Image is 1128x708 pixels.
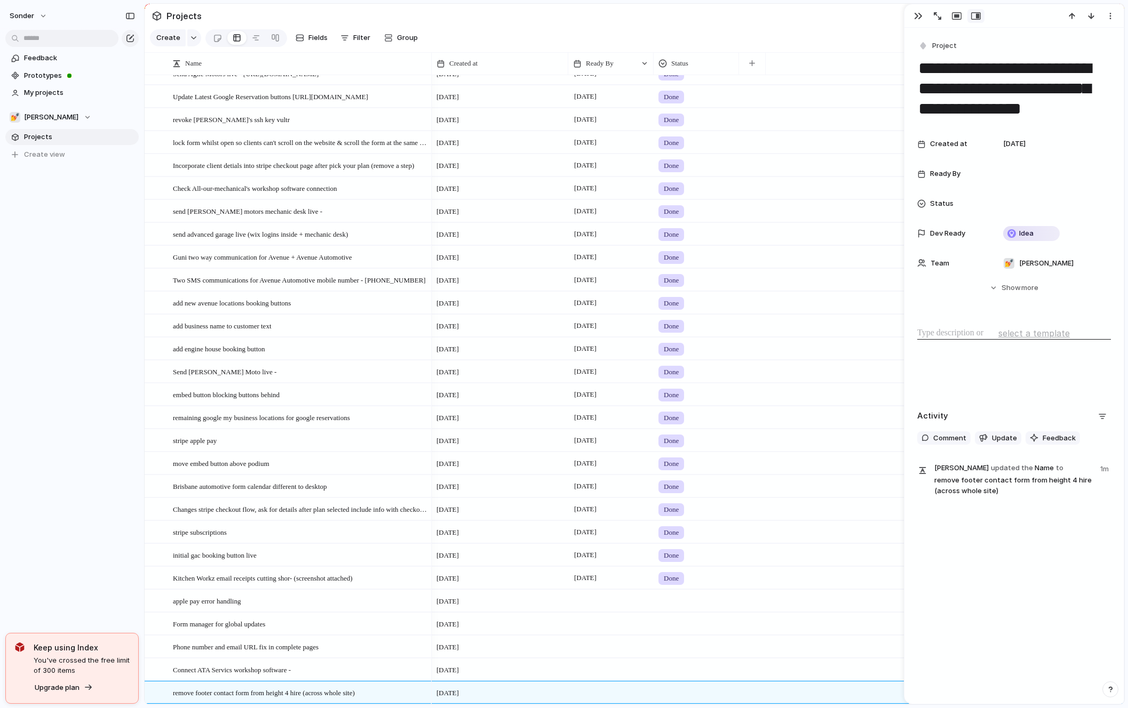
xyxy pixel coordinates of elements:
span: [DATE] [436,138,459,148]
span: Status [671,58,688,69]
span: Send [PERSON_NAME] Moto live - [173,365,276,377]
span: [DATE] [436,481,459,492]
span: 1m [1100,462,1111,474]
span: [DATE] [436,436,459,446]
span: Done [664,527,679,538]
button: Filter [336,29,375,46]
span: Ready By [586,58,614,69]
span: Done [664,115,679,125]
div: 💅 [10,112,20,123]
span: [DATE] [436,367,459,377]
span: sonder [10,11,34,21]
span: Prototypes [24,70,135,81]
span: send advanced garage live (wix logins inside + mechanic desk) [173,228,348,240]
span: [DATE] [571,434,599,447]
span: [DATE] [436,92,459,102]
span: [DATE] [436,619,459,630]
span: Done [664,252,679,263]
span: Show [1002,283,1021,293]
span: [DATE] [571,205,599,218]
span: [DATE] [436,275,459,286]
span: Create view [24,149,65,160]
span: Ready By [930,168,960,179]
span: lock form whilst open so clients can't scroll on the website & scroll the form at the same time [173,136,428,148]
span: move embed button above podium [173,457,269,469]
span: Projects [164,6,204,26]
span: Team [931,258,949,269]
span: [DATE] [436,665,459,675]
span: Group [397,33,418,43]
span: [DATE] [571,411,599,424]
span: Update Latest Google Reservation buttons [URL][DOMAIN_NAME] [173,90,368,102]
span: Name remove footer contact form from height 4 hire (across whole site) [934,462,1094,496]
span: [DATE] [571,228,599,240]
span: [DATE] [436,183,459,194]
span: stripe subscriptions [173,526,227,538]
button: Comment [917,431,971,445]
span: [DATE] [436,206,459,217]
span: [DATE] [436,642,459,653]
span: [DATE] [571,113,599,126]
span: remove footer contact form from height 4 hire (across whole site) [173,686,355,698]
span: Connect ATA Servics workshop software - [173,663,291,675]
div: 💅 [1004,258,1014,269]
span: Comment [933,433,966,444]
span: Update [992,433,1017,444]
span: more [1021,283,1038,293]
span: [DATE] [571,526,599,538]
span: [DATE] [436,458,459,469]
span: [DATE] [571,480,599,493]
span: [DATE] [436,115,459,125]
span: [DATE] [571,457,599,470]
span: [DATE] [436,160,459,171]
span: Done [664,92,679,102]
span: [DATE] [571,159,599,172]
span: [DATE] [436,596,459,607]
h2: Activity [917,410,948,422]
span: Idea [1019,228,1034,239]
span: Done [664,550,679,561]
span: Done [664,229,679,240]
span: Changes stripe checkout flow, ask for details after plan selected include info with checkout process [173,503,428,515]
a: Projects [5,129,139,145]
span: Phone number and email URL fix in complete pages [173,640,319,653]
span: Kitchen Workz email receipts cutting shor- (screenshot attached) [173,572,353,584]
span: remaining google my business locations for google reservations [173,411,350,423]
span: Done [664,298,679,309]
span: [DATE] [436,413,459,423]
span: Fields [308,33,328,43]
span: Projects [24,132,135,142]
span: [DATE] [571,90,599,103]
span: [DATE] [571,503,599,516]
span: Two SMS communications for Avenue Automotive mobile number - [PHONE_NUMBER] [173,273,426,286]
span: stripe apple pay [173,434,217,446]
span: select a template [998,327,1070,340]
span: [DATE] [436,229,459,240]
span: [DATE] [571,136,599,149]
span: You've crossed the free limit of 300 items [34,655,130,676]
span: Done [664,183,679,194]
span: initial gac booking button live [173,549,257,561]
span: Created at [449,58,478,69]
span: [DATE] [1003,139,1026,149]
span: Feedback [24,53,135,63]
a: Prototypes [5,68,139,84]
span: [DATE] [436,688,459,698]
button: Create [150,29,186,46]
span: send [PERSON_NAME] motors mechanic desk live - [173,205,322,217]
button: Showmore [917,278,1111,297]
span: [DATE] [571,182,599,195]
span: Done [664,390,679,400]
span: Feedback [1043,433,1076,444]
span: Done [664,573,679,584]
span: [DATE] [436,298,459,309]
span: Done [664,138,679,148]
a: Feedback [5,50,139,66]
button: Feedback [1026,431,1080,445]
span: embed button blocking buttons behind [173,388,280,400]
span: [DATE] [571,549,599,561]
span: [DATE] [571,365,599,378]
span: revoke [PERSON_NAME]'s ssh key vultr [173,113,290,125]
span: [DATE] [436,573,459,584]
span: Guni two way communication for Avenue + Avenue Automotive [173,251,352,263]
